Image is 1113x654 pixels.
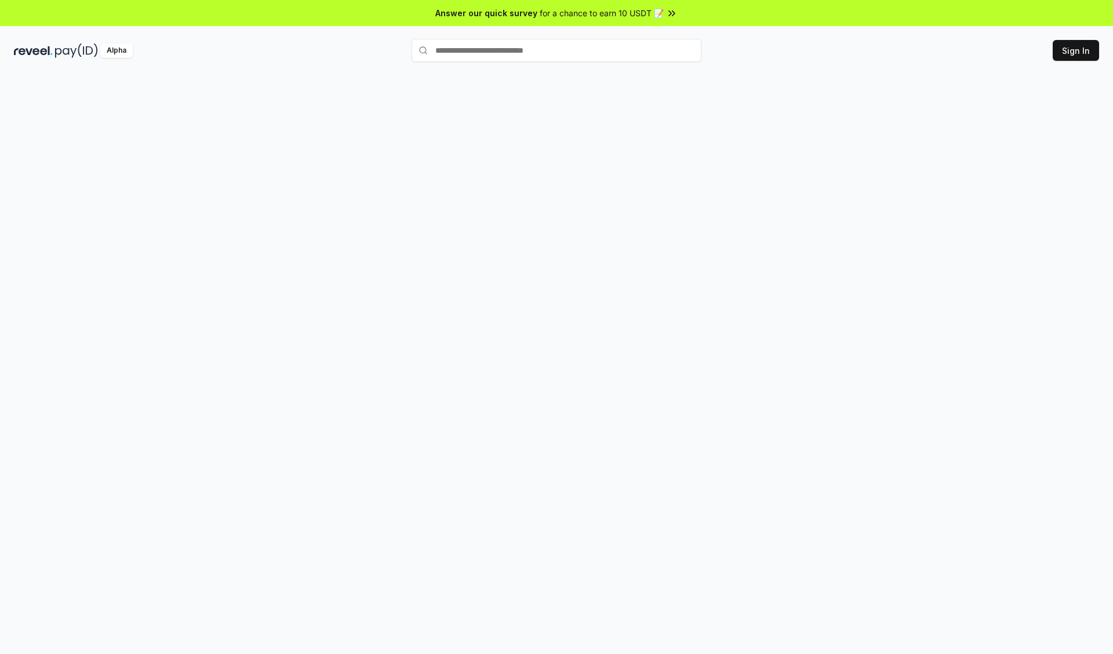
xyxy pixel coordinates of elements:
img: reveel_dark [14,43,53,58]
div: Alpha [100,43,133,58]
img: pay_id [55,43,98,58]
span: for a chance to earn 10 USDT 📝 [540,7,664,19]
span: Answer our quick survey [435,7,537,19]
button: Sign In [1053,40,1099,61]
